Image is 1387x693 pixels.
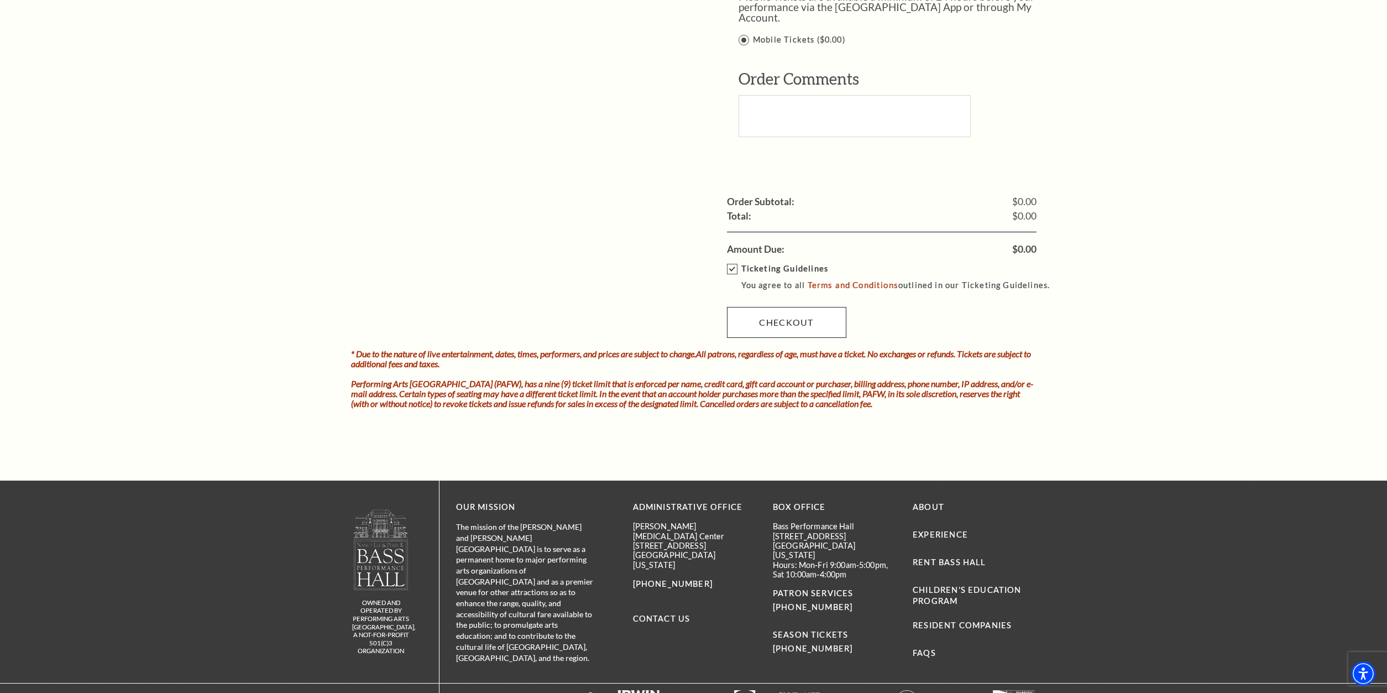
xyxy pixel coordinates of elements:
i: Performing Arts [GEOGRAPHIC_DATA] (PAFW), has a nine (9) ticket limit that is enforced per name, ... [351,378,1033,409]
span: $0.00 [1012,244,1037,254]
a: Contact Us [633,614,690,623]
label: Amount Due: [727,244,784,254]
a: About [913,502,944,512]
p: [PHONE_NUMBER] [633,577,756,591]
i: * Due to the nature of live entertainment, dates, times, performers, and prices are subject to ch... [351,348,1031,369]
p: You agree to all [741,278,1060,293]
p: [GEOGRAPHIC_DATA][US_STATE] [773,541,896,560]
span: $0.00 [1012,197,1037,207]
strong: All patrons, regardless of age, must have a ticket [696,348,864,359]
a: FAQs [913,648,936,658]
span: outlined in our Ticketing Guidelines. [898,280,1050,290]
p: Hours: Mon-Fri 9:00am-5:00pm, Sat 10:00am-4:00pm [773,560,896,580]
p: Bass Performance Hall [773,522,896,531]
p: OUR MISSION [456,501,594,514]
span: $0.00 [1012,211,1037,221]
a: Experience [913,530,968,539]
a: Children's Education Program [913,585,1021,606]
strong: Ticketing Guidelines [741,264,828,273]
p: Administrative Office [633,501,756,514]
p: [STREET_ADDRESS] [773,532,896,541]
textarea: Text area [739,95,971,137]
label: Mobile Tickets ($0.00) [739,33,1060,47]
p: [GEOGRAPHIC_DATA][US_STATE] [633,550,756,570]
a: Rent Bass Hall [913,557,986,567]
p: The mission of the [PERSON_NAME] and [PERSON_NAME][GEOGRAPHIC_DATA] is to serve as a permanent ho... [456,522,594,663]
div: Accessibility Menu [1351,661,1375,686]
label: Total: [727,211,751,221]
a: Terms and Conditions [808,280,898,290]
a: Checkout [727,307,846,338]
a: Resident Companies [913,621,1012,630]
p: owned and operated by Performing Arts [GEOGRAPHIC_DATA], A NOT-FOR-PROFIT 501(C)3 ORGANIZATION [352,599,410,655]
img: owned and operated by Performing Arts Fort Worth, A NOT-FOR-PROFIT 501(C)3 ORGANIZATION [353,509,409,590]
p: PATRON SERVICES [PHONE_NUMBER] [773,587,896,614]
p: [STREET_ADDRESS] [633,541,756,550]
label: Order Subtotal: [727,197,794,207]
p: SEASON TICKETS [PHONE_NUMBER] [773,614,896,656]
p: [PERSON_NAME][MEDICAL_DATA] Center [633,522,756,541]
p: BOX OFFICE [773,501,896,514]
span: Order Comments [739,69,859,88]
